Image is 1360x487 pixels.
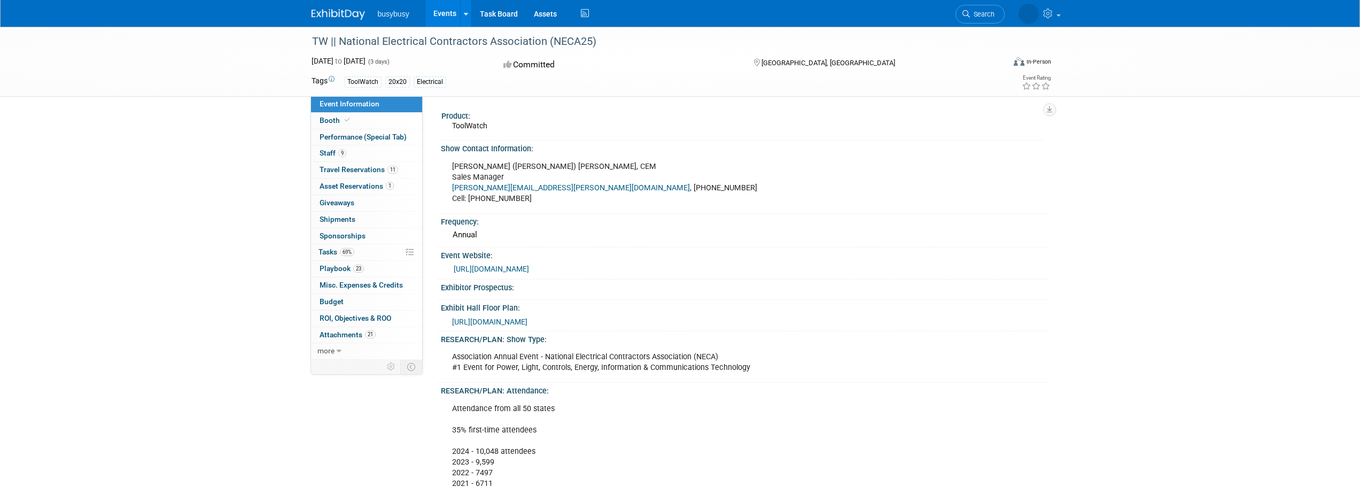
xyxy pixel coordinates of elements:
div: TW || National Electrical Contractors Association (NECA25) [308,32,989,51]
span: Giveaways [320,198,354,207]
div: RESEARCH/PLAN: Attendance: [441,383,1049,396]
div: Frequency: [441,214,1049,227]
div: Committed [500,56,736,74]
a: Performance (Special Tab) [311,129,422,145]
span: Budget [320,297,344,306]
span: 21 [365,330,376,338]
a: ROI, Objectives & ROO [311,311,422,327]
div: Association Annual Event - National Electrical Contractors Association (NECA) #1 Event for Power,... [445,346,930,378]
span: busybusy [378,10,409,18]
a: Booth [311,113,422,129]
div: [PERSON_NAME] ([PERSON_NAME]) [PERSON_NAME], CEM Sales Manager , [PHONE_NUMBER] Cell: [PHONE_NUMBER] [445,156,930,210]
span: Misc. Expenses & Credits [320,281,403,289]
span: 11 [387,166,398,174]
span: more [317,346,335,355]
div: Electrical [414,76,446,88]
a: Asset Reservations1 [311,179,422,195]
img: ExhibitDay [312,9,365,20]
a: [URL][DOMAIN_NAME] [452,318,527,326]
span: 69% [340,248,354,256]
a: more [311,343,422,359]
span: Shipments [320,215,355,223]
span: Performance (Special Tab) [320,133,407,141]
a: Shipments [311,212,422,228]
a: Playbook23 [311,261,422,277]
a: [URL][DOMAIN_NAME] [454,265,529,273]
img: Tucker Farmer [1019,4,1039,24]
div: Show Contact Information: [441,141,1049,154]
td: Tags [312,75,335,88]
a: [PERSON_NAME][EMAIL_ADDRESS][PERSON_NAME][DOMAIN_NAME] [452,183,690,192]
span: 9 [338,149,346,157]
div: Event Format [942,56,1052,72]
div: RESEARCH/PLAN: Show Type: [441,331,1049,345]
span: Staff [320,149,346,157]
div: Event Website: [441,248,1049,261]
i: Booth reservation complete [345,117,350,123]
div: Exhibit Hall Floor Plan: [441,300,1049,313]
a: Staff9 [311,145,422,161]
span: Booth [320,116,352,125]
span: ToolWatch [452,121,487,130]
div: Event Rating [1022,75,1051,81]
a: Attachments21 [311,327,422,343]
a: Search [955,5,1005,24]
span: Tasks [318,248,354,256]
div: Product: [441,108,1044,121]
span: Asset Reservations [320,182,394,190]
span: Attachments [320,330,376,339]
a: Tasks69% [311,244,422,260]
span: Search [970,10,994,18]
div: In-Person [1026,58,1051,66]
a: Travel Reservations11 [311,162,422,178]
span: Sponsorships [320,231,366,240]
a: Misc. Expenses & Credits [311,277,422,293]
td: Personalize Event Tab Strip [382,360,401,374]
span: to [333,57,344,65]
img: Format-Inperson.png [1014,57,1024,66]
span: Event Information [320,99,379,108]
span: [GEOGRAPHIC_DATA], [GEOGRAPHIC_DATA] [761,59,895,67]
span: 1 [386,182,394,190]
span: (3 days) [367,58,390,65]
div: Exhibitor Prospectus: [441,280,1049,293]
span: 23 [353,265,364,273]
span: Playbook [320,264,364,273]
a: Giveaways [311,195,422,211]
div: 20x20 [385,76,410,88]
span: ROI, Objectives & ROO [320,314,391,322]
div: Annual [449,227,1041,243]
span: Travel Reservations [320,165,398,174]
a: Sponsorships [311,228,422,244]
td: Toggle Event Tabs [400,360,422,374]
a: Budget [311,294,422,310]
a: Event Information [311,96,422,112]
div: ToolWatch [344,76,382,88]
span: [DATE] [DATE] [312,57,366,65]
